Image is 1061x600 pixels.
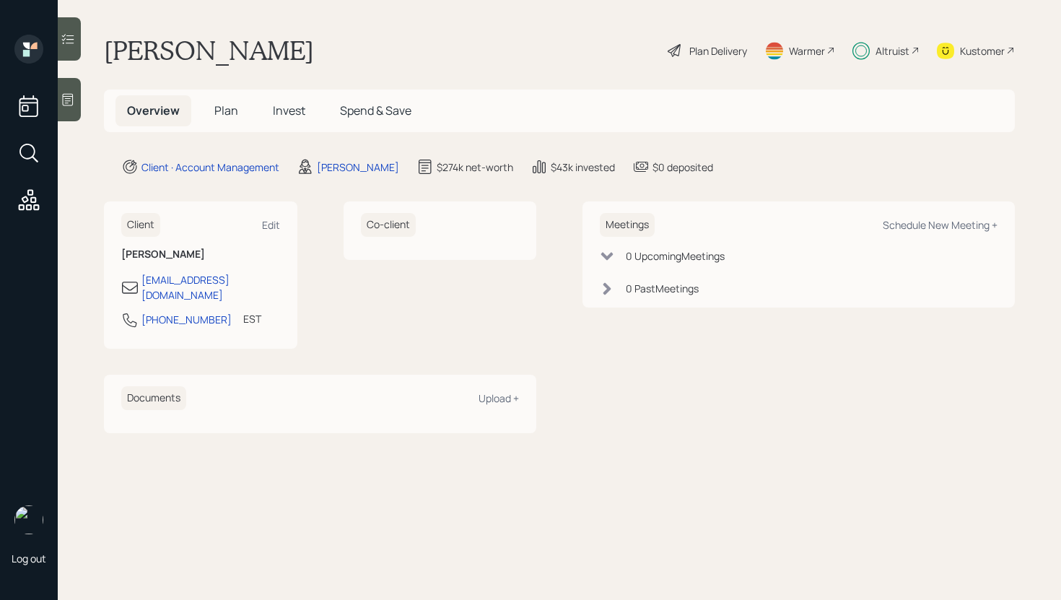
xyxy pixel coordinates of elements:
[960,43,1005,58] div: Kustomer
[104,35,314,66] h1: [PERSON_NAME]
[479,391,519,405] div: Upload +
[141,272,280,303] div: [EMAIL_ADDRESS][DOMAIN_NAME]
[127,103,180,118] span: Overview
[883,218,997,232] div: Schedule New Meeting +
[437,160,513,175] div: $274k net-worth
[121,248,280,261] h6: [PERSON_NAME]
[600,213,655,237] h6: Meetings
[141,312,232,327] div: [PHONE_NUMBER]
[317,160,399,175] div: [PERSON_NAME]
[789,43,825,58] div: Warmer
[121,213,160,237] h6: Client
[141,160,279,175] div: Client · Account Management
[876,43,909,58] div: Altruist
[626,248,725,264] div: 0 Upcoming Meeting s
[214,103,238,118] span: Plan
[361,213,416,237] h6: Co-client
[14,505,43,534] img: retirable_logo.png
[626,281,699,296] div: 0 Past Meeting s
[273,103,305,118] span: Invest
[262,218,280,232] div: Edit
[551,160,615,175] div: $43k invested
[689,43,747,58] div: Plan Delivery
[243,311,261,326] div: EST
[12,552,46,565] div: Log out
[340,103,411,118] span: Spend & Save
[121,386,186,410] h6: Documents
[652,160,713,175] div: $0 deposited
